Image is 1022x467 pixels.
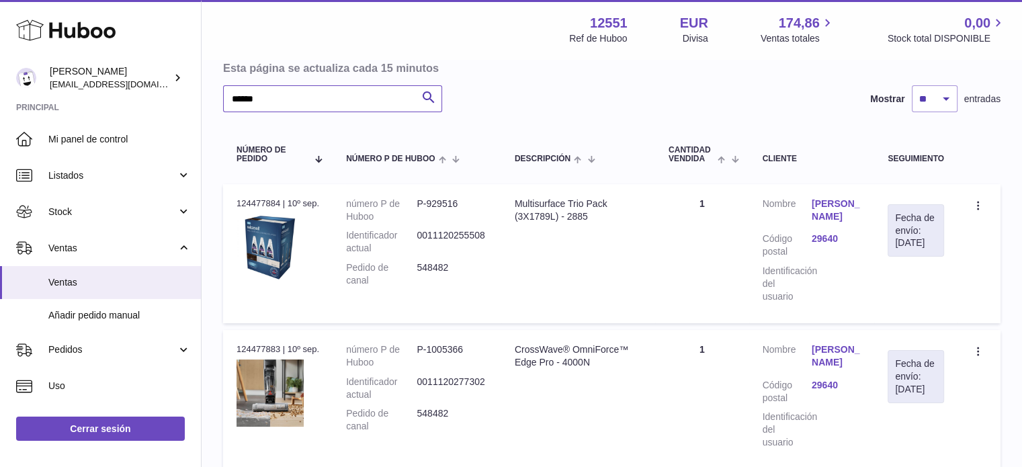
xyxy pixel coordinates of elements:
[812,232,861,245] a: 29640
[48,133,191,146] span: Mi panel de control
[16,417,185,441] a: Cerrar sesión
[655,184,749,323] td: 1
[417,198,487,223] dd: P-929516
[346,407,417,433] dt: Pedido de canal
[763,155,861,163] div: Cliente
[48,206,177,218] span: Stock
[417,229,487,255] dd: 0011120255508
[223,60,997,75] h3: Esta página se actualiza cada 15 minutos
[48,169,177,182] span: Listados
[48,276,191,289] span: Ventas
[50,65,171,91] div: [PERSON_NAME]
[812,379,861,392] a: 29640
[812,198,861,223] a: [PERSON_NAME]
[346,376,417,401] dt: Identificador actual
[237,214,304,281] img: 125511707999535.jpg
[763,411,812,449] dt: Identificación del usuario
[346,155,435,163] span: número P de Huboo
[761,14,835,45] a: 174,86 Ventas totales
[888,32,1006,45] span: Stock total DISPONIBLE
[515,155,570,163] span: Descripción
[346,198,417,223] dt: número P de Huboo
[964,14,990,32] span: 0,00
[763,265,812,303] dt: Identificación del usuario
[237,343,319,355] div: 124477883 | 10º sep.
[48,242,177,255] span: Ventas
[895,212,937,250] div: Fecha de envío: [DATE]
[48,343,177,356] span: Pedidos
[417,343,487,369] dd: P-1005366
[515,343,642,369] div: CrossWave® OmniForce™ Edge Pro - 4000N
[680,14,708,32] strong: EUR
[779,14,820,32] span: 174,86
[346,343,417,369] dt: número P de Huboo
[16,68,36,88] img: internalAdmin-12551@internal.huboo.com
[763,232,812,258] dt: Código postal
[346,229,417,255] dt: Identificador actual
[763,198,812,226] dt: Nombre
[50,79,198,89] span: [EMAIL_ADDRESS][DOMAIN_NAME]
[895,357,937,396] div: Fecha de envío: [DATE]
[515,198,642,223] div: Multisurface Trio Pack (3X1789L) - 2885
[417,376,487,401] dd: 0011120277302
[346,261,417,287] dt: Pedido de canal
[237,146,308,163] span: Número de pedido
[590,14,628,32] strong: 12551
[763,379,812,405] dt: Código postal
[761,32,835,45] span: Ventas totales
[237,198,319,210] div: 124477884 | 10º sep.
[417,261,487,287] dd: 548482
[669,146,714,163] span: Cantidad vendida
[888,155,944,163] div: Seguimiento
[964,93,1000,105] span: entradas
[763,343,812,372] dt: Nombre
[237,359,304,427] img: 1724060741.jpg
[683,32,708,45] div: Divisa
[48,380,191,392] span: Uso
[417,407,487,433] dd: 548482
[569,32,627,45] div: Ref de Huboo
[870,93,904,105] label: Mostrar
[48,309,191,322] span: Añadir pedido manual
[812,343,861,369] a: [PERSON_NAME]
[888,14,1006,45] a: 0,00 Stock total DISPONIBLE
